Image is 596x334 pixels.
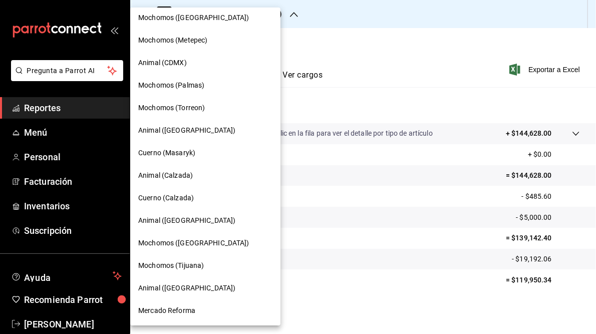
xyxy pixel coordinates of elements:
div: Mochomos ([GEOGRAPHIC_DATA]) [130,7,280,29]
div: Cuerno (Masaryk) [130,142,280,164]
div: Mochomos (Tijuana) [130,254,280,277]
span: Mochomos ([GEOGRAPHIC_DATA]) [138,238,249,248]
span: Animal ([GEOGRAPHIC_DATA]) [138,125,235,136]
span: Animal ([GEOGRAPHIC_DATA]) [138,215,235,226]
div: Mochomos (Palmas) [130,74,280,97]
span: Animal (CDMX) [138,58,187,68]
span: Mochomos (Palmas) [138,80,204,91]
span: Mochomos (Tijuana) [138,260,204,271]
div: Animal ([GEOGRAPHIC_DATA]) [130,209,280,232]
div: Mercado Reforma [130,299,280,322]
div: Animal ([GEOGRAPHIC_DATA]) [130,277,280,299]
span: Mochomos (Metepec) [138,35,207,46]
span: Animal ([GEOGRAPHIC_DATA]) [138,283,235,293]
span: Mochomos (Torreon) [138,103,205,113]
span: Animal (Calzada) [138,170,193,181]
span: Cuerno (Calzada) [138,193,194,203]
span: Mochomos ([GEOGRAPHIC_DATA]) [138,13,249,23]
div: Mochomos ([GEOGRAPHIC_DATA]) [130,232,280,254]
div: Animal (Calzada) [130,164,280,187]
span: Cuerno (Masaryk) [138,148,195,158]
div: Animal ([GEOGRAPHIC_DATA]) [130,119,280,142]
div: Animal (CDMX) [130,52,280,74]
span: Mercado Reforma [138,305,195,316]
div: Mochomos (Torreon) [130,97,280,119]
div: Mochomos (Metepec) [130,29,280,52]
div: Cuerno (Calzada) [130,187,280,209]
